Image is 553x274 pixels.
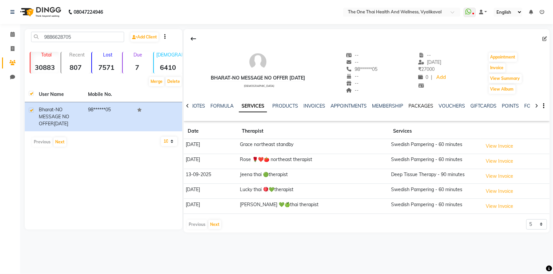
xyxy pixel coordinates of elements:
strong: 6410 [154,63,183,72]
span: | [431,74,433,81]
div: Back to Client [186,32,200,45]
th: Therapist [238,124,389,139]
span: bharat-NO MESSAGE NO OFFER [39,107,69,127]
button: Invoice [489,63,505,73]
a: POINTS [502,103,519,109]
p: Recent [64,52,90,58]
td: Grace northeast standby [238,139,389,154]
td: Swedish Pampering - 60 minutes [389,199,481,214]
th: Mobile No. [84,87,133,102]
td: [DATE] [184,154,238,169]
p: [DEMOGRAPHIC_DATA] [157,52,183,58]
button: View Invoice [483,201,516,212]
button: View Invoice [483,171,516,181]
a: Add [435,73,447,82]
td: Swedish Pampering - 60 minutes [389,184,481,199]
td: Swedish Pampering - 60 minutes [389,139,481,154]
p: Lost [95,52,121,58]
span: -- [346,52,359,58]
strong: 30883 [30,63,59,72]
a: Add Client [130,32,159,42]
button: View Album [489,85,516,94]
a: FORMS [525,103,541,109]
td: Swedish Pampering - 60 minutes [389,154,481,169]
button: Appointment [489,52,517,62]
button: Merge [149,77,164,86]
td: Lucky thai 🪀💚therapist [238,184,389,199]
a: APPOINTMENTS [331,103,367,109]
td: [PERSON_NAME] 💚🍏thai therapist [238,199,389,214]
p: Total [33,52,59,58]
button: Delete [166,77,182,86]
td: 13-09-2025 [184,169,238,184]
a: PRODUCTS [272,103,298,109]
span: [DATE] [54,121,68,127]
strong: 807 [61,63,90,72]
a: INVOICES [303,103,326,109]
th: User Name [35,87,84,102]
img: logo [17,3,63,21]
th: Date [184,124,238,139]
span: -- [346,59,359,65]
button: View Summary [489,74,522,83]
img: avatar [248,52,268,72]
td: [DATE] [184,139,238,154]
span: 0 [419,74,429,80]
a: GIFTCARDS [471,103,497,109]
a: NOTES [190,103,205,109]
button: Next [208,220,221,229]
td: Rose 🌹❤️🍅 northeast therapist [238,154,389,169]
span: -- [346,73,359,79]
td: Deep Tissue Therapy - 90 minutes [389,169,481,184]
span: 27000 [419,66,435,72]
a: VOUCHERS [439,103,465,109]
div: bharat-NO MESSAGE NO OFFER [DATE] [211,75,305,82]
span: -- [346,80,359,86]
span: -- [419,52,431,58]
td: [DATE] [184,184,238,199]
span: [DATE] [419,59,442,65]
span: -- [346,87,359,93]
td: Jeena thai 🟢therapist [238,169,389,184]
button: View Invoice [483,156,516,166]
button: View Invoice [483,186,516,196]
span: [DEMOGRAPHIC_DATA] [244,84,274,88]
a: PACKAGES [409,103,434,109]
a: MEMBERSHIP [372,103,403,109]
a: FORMULA [210,103,234,109]
span: ₹ [419,66,422,72]
th: Services [389,124,481,139]
td: [DATE] [184,199,238,214]
p: Due [124,52,152,58]
a: SERVICES [239,100,267,112]
input: Search by Name/Mobile/Email/Code [31,32,124,42]
strong: 7571 [92,63,121,72]
button: Next [54,137,66,147]
b: 08047224946 [74,3,103,21]
button: View Invoice [483,141,516,151]
strong: 7 [123,63,152,72]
